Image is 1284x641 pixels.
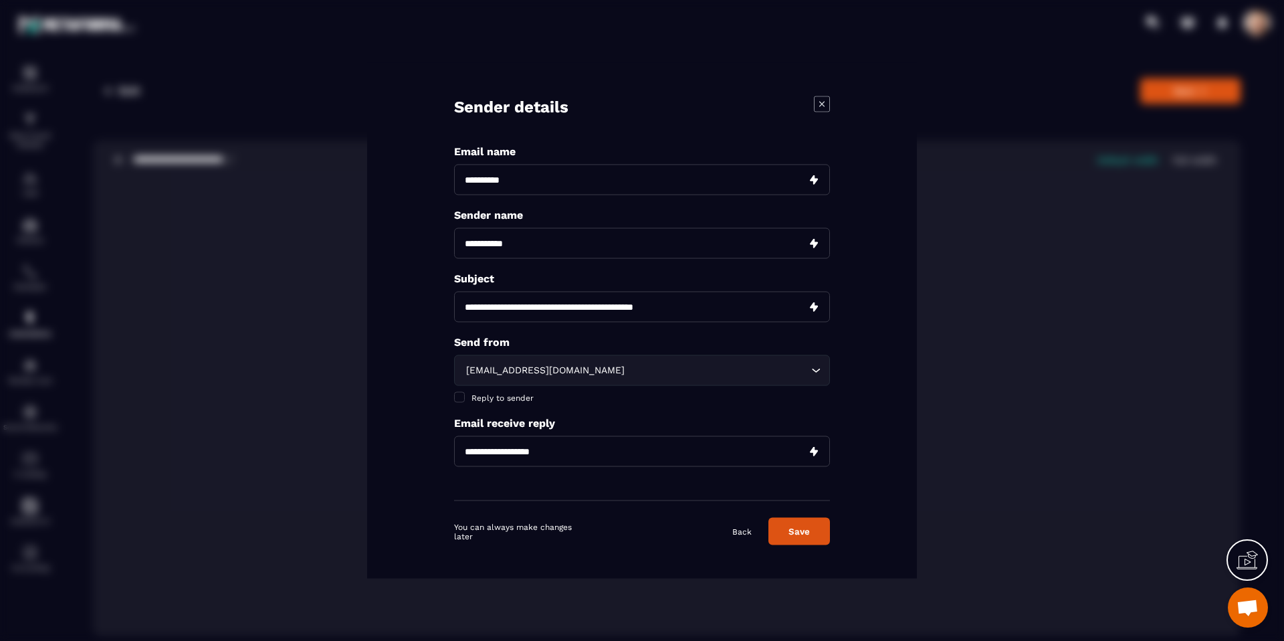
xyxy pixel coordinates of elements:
[732,526,752,537] a: Back
[454,145,830,158] p: Email name
[454,272,830,285] p: Subject
[454,96,568,118] h4: Sender details
[463,363,627,378] span: [EMAIL_ADDRESS][DOMAIN_NAME]
[1228,587,1268,628] div: Ouvrir le chat
[454,336,830,349] p: Send from
[471,393,534,403] span: Reply to sender
[768,518,830,545] button: Save
[454,417,830,430] p: Email receive reply
[454,209,830,221] p: Sender name
[454,522,578,541] p: You can always make changes later
[627,363,808,378] input: Search for option
[454,355,830,386] div: Search for option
